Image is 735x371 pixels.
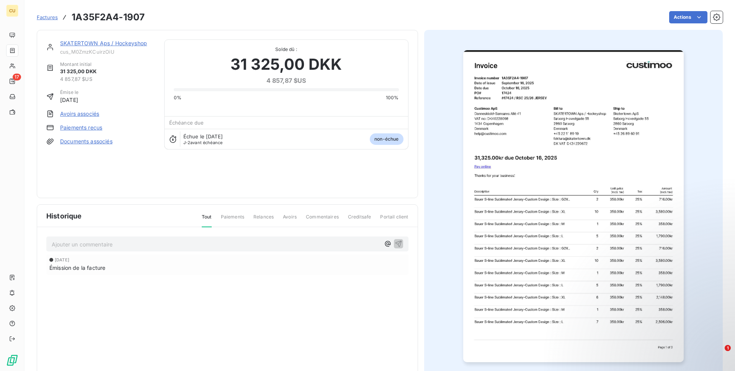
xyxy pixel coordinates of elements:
img: Logo LeanPay [6,354,18,366]
span: 4 857,87 $US [230,76,342,85]
div: CU [6,5,18,17]
span: Émission de la facture [49,264,105,272]
span: Creditsafe [348,213,371,227]
a: SKATERTOWN Aps / Hockeyshop [60,40,147,46]
span: Factures [37,14,58,20]
span: J-2 [183,140,190,145]
button: Actions [669,11,707,23]
iframe: Intercom notifications message [582,297,735,350]
span: 17 [13,74,21,80]
span: 31 325,00 DKK [60,68,96,76]
a: Avoirs associés [60,110,99,118]
a: Factures [37,13,58,21]
span: Émise le [60,89,78,96]
span: Relances [253,213,274,227]
span: 31 325,00 DKK [230,53,342,76]
span: [DATE] [60,96,78,104]
a: Documents associés [60,138,113,145]
iframe: Intercom live chat [709,345,727,363]
span: 1 [725,345,731,351]
h3: 1A35F2A4-1907 [72,10,145,24]
span: cus_M0ZmzKCuirzOiU [60,49,155,55]
span: Historique [46,211,82,221]
span: 4 857,87 $US [60,76,96,83]
span: avant échéance [183,140,223,145]
img: invoice_thumbnail [463,50,684,362]
span: Échéance due [169,120,204,126]
span: Échue le [DATE] [183,133,223,140]
span: Tout [202,213,212,227]
span: 0% [174,94,181,101]
span: Solde dû : [174,46,399,53]
span: Commentaires [306,213,339,227]
span: Montant initial [60,61,96,68]
span: [DATE] [55,258,69,262]
span: Paiements [221,213,244,227]
span: Avoirs [283,213,297,227]
a: Paiements reçus [60,124,102,131]
span: non-échue [370,133,403,145]
span: 100% [386,94,399,101]
span: Portail client [380,213,408,227]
